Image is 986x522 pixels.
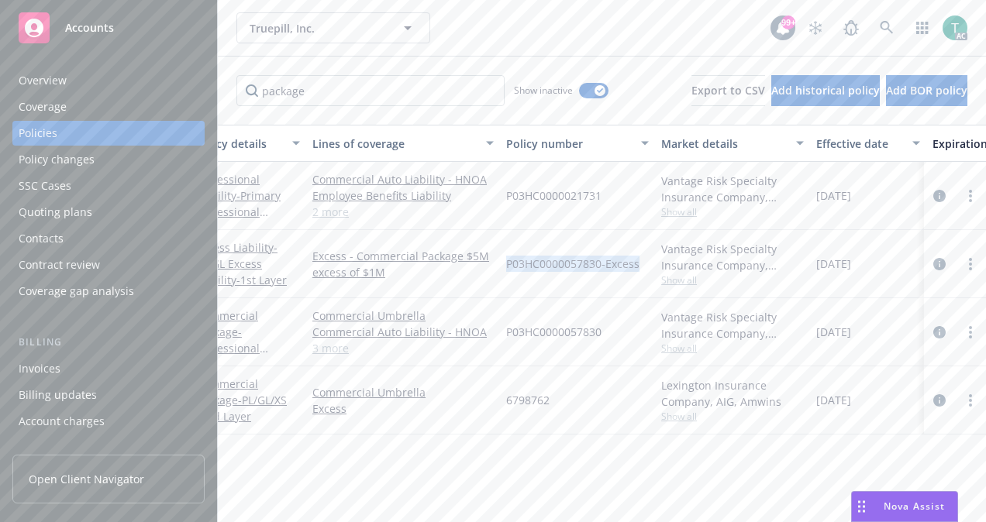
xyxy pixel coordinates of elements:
span: 6798762 [506,392,550,408]
button: Effective date [810,125,926,162]
span: Export to CSV [691,83,765,98]
span: Nova Assist [884,500,945,513]
a: Installment plans [12,435,205,460]
a: Invoices [12,356,205,381]
button: Add historical policy [771,75,880,106]
a: 3 more [312,340,494,356]
a: circleInformation [930,323,949,342]
div: Effective date [816,136,903,152]
a: more [961,187,980,205]
a: more [961,255,980,273]
div: Coverage [19,94,67,119]
a: Coverage gap analysis [12,279,205,304]
div: Market details [661,136,787,152]
a: Quoting plans [12,200,205,225]
button: Truepill, Inc. [236,12,430,43]
a: more [961,323,980,342]
div: Billing [12,335,205,350]
a: Commercial Umbrella [312,384,494,400]
button: Policy details [190,125,306,162]
div: Invoices [19,356,60,381]
a: Excess - Commercial Package $5M excess of $1M [312,248,494,280]
button: Nova Assist [851,491,958,522]
div: Lexington Insurance Company, AIG, Amwins [661,377,804,410]
div: Policy details [196,136,283,152]
span: P03HC0000057830-Excess [506,256,640,272]
a: SSC Cases [12,173,205,198]
span: Accounts [65,22,114,34]
span: P03HC0000057830 [506,324,602,340]
span: Show all [661,342,804,355]
a: Account charges [12,409,205,434]
a: Excess Liability [196,240,287,287]
span: - Primary Professional Liability/General Liability [196,188,281,252]
div: Overview [19,68,67,93]
button: Market details [655,125,810,162]
a: more [961,391,980,410]
div: Policies [19,121,57,146]
a: Commercial Package [196,308,285,388]
button: Lines of coverage [306,125,500,162]
span: - Professional Liability Package- Primary [196,325,285,388]
span: P03HC0000021731 [506,187,602,204]
button: Policy number [500,125,655,162]
a: Switch app [907,12,938,43]
span: - PL/GL/XS -2nd Layer [196,393,287,424]
span: [DATE] [816,392,851,408]
a: Policy changes [12,147,205,172]
a: Billing updates [12,383,205,407]
div: Contract review [19,252,100,277]
div: Drag to move [852,492,871,521]
span: Add historical policy [771,83,880,98]
button: Export to CSV [691,75,765,106]
span: Show all [661,205,804,218]
span: Show all [661,410,804,423]
a: Commercial Auto Liability - HNOA [312,324,494,340]
span: Show all [661,273,804,287]
div: Vantage Risk Specialty Insurance Company, Vantage Risk, Amwins [661,309,804,342]
a: Overview [12,68,205,93]
span: [DATE] [816,324,851,340]
div: Policy number [506,136,632,152]
div: Coverage gap analysis [19,279,134,304]
span: Add BOR policy [886,83,967,98]
button: Add BOR policy [886,75,967,106]
input: Filter by keyword... [236,75,505,106]
a: circleInformation [930,187,949,205]
a: Contacts [12,226,205,251]
div: 99+ [781,15,795,29]
div: Contacts [19,226,64,251]
span: - PL/GL Excess Liability-1st Layer [196,240,287,287]
a: Commercial Package [196,376,287,424]
div: SSC Cases [19,173,71,198]
div: Installment plans [19,435,109,460]
img: photo [943,15,967,40]
a: Stop snowing [800,12,831,43]
span: [DATE] [816,256,851,272]
a: 2 more [312,204,494,220]
div: Vantage Risk Specialty Insurance Company, Vantage Risk, Amwins [661,173,804,205]
span: Truepill, Inc. [250,20,384,36]
a: Accounts [12,6,205,50]
div: Quoting plans [19,200,92,225]
a: Coverage [12,94,205,119]
span: Show inactive [514,84,573,97]
div: Lines of coverage [312,136,477,152]
span: [DATE] [816,187,851,204]
a: Commercial Umbrella [312,307,494,324]
a: Policies [12,121,205,146]
span: Open Client Navigator [29,471,144,487]
a: Contract review [12,252,205,277]
a: Excess [312,400,494,417]
a: Commercial Auto Liability - HNOA [312,171,494,187]
div: Billing updates [19,383,97,407]
a: Professional Liability [196,172,281,252]
a: Employee Benefits Liability [312,187,494,204]
a: Search [871,12,902,43]
div: Policy changes [19,147,95,172]
div: Account charges [19,409,105,434]
a: circleInformation [930,391,949,410]
div: Vantage Risk Specialty Insurance Company, Vantage Risk, Amwins [661,241,804,273]
a: Report a Bug [836,12,867,43]
a: circleInformation [930,255,949,273]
